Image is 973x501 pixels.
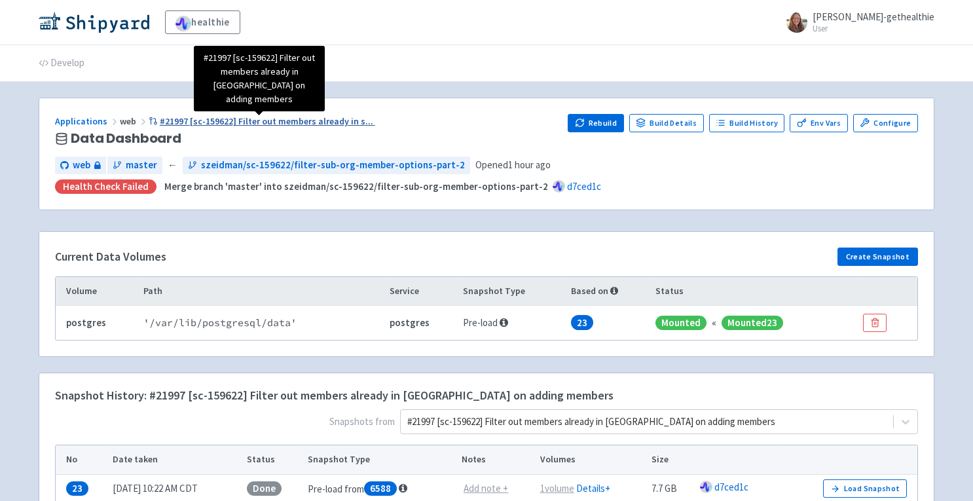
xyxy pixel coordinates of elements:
[55,157,106,174] a: web
[66,316,106,329] b: postgres
[55,115,120,127] a: Applications
[39,45,84,82] a: Develop
[779,12,934,33] a: [PERSON_NAME]-gethealthie User
[183,157,470,174] a: szeidman/sc-159622/filter-sub-org-member-options-part-2
[304,445,458,474] th: Snapshot Type
[390,316,430,329] b: postgres
[629,114,704,132] a: Build Details
[837,248,918,266] button: Create Snapshot
[853,114,918,132] a: Configure
[567,180,601,193] a: d7ced1c
[576,482,610,494] a: Details+
[648,445,696,474] th: Size
[55,179,156,195] div: Health check failed
[126,158,157,173] span: master
[813,10,934,23] span: [PERSON_NAME]-gethealthie
[247,481,282,496] span: Done
[722,316,783,331] span: Mounted 23
[56,277,139,306] th: Volume
[39,12,149,33] img: Shipyard logo
[160,115,373,127] span: #21997 [sc-159622] Filter out members already in s ...
[56,445,108,474] th: No
[790,114,847,132] a: Env Vars
[386,277,460,306] th: Service
[463,316,508,329] span: Pre-load
[464,482,508,494] u: Add note +
[540,482,574,494] u: 1 volume
[73,158,90,173] span: web
[652,277,859,306] th: Status
[508,158,551,171] time: 1 hour ago
[459,277,566,306] th: Snapshot Type
[149,115,375,127] a: #21997 [sc-159622] Filter out members already in s...
[571,315,593,330] span: 23
[655,316,707,331] span: Mounted
[108,445,242,474] th: Date taken
[709,114,785,132] a: Build History
[165,10,240,34] a: healthie
[475,158,551,173] span: Opened
[712,316,716,331] div: «
[55,409,918,439] span: Snapshots from
[823,479,907,498] button: Load Snapshot
[458,445,536,474] th: Notes
[66,481,88,496] span: 23
[242,445,304,474] th: Status
[168,158,177,173] span: ←
[71,131,181,146] span: Data Dashboard
[120,115,149,127] span: web
[139,306,385,340] td: ' /var/lib/postgresql/data '
[364,481,397,496] span: 6588
[55,389,614,402] h4: Snapshot History: #21997 [sc-159622] Filter out members already in [GEOGRAPHIC_DATA] on adding me...
[164,180,548,193] strong: Merge branch 'master' into szeidman/sc-159622/filter-sub-org-member-options-part-2
[568,114,624,132] button: Rebuild
[139,277,385,306] th: Path
[107,157,162,174] a: master
[566,277,651,306] th: Based on
[55,250,166,263] h4: Current Data Volumes
[201,158,465,173] span: szeidman/sc-159622/filter-sub-org-member-options-part-2
[714,481,748,493] a: d7ced1c
[536,445,648,474] th: Volumes
[813,24,934,33] small: User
